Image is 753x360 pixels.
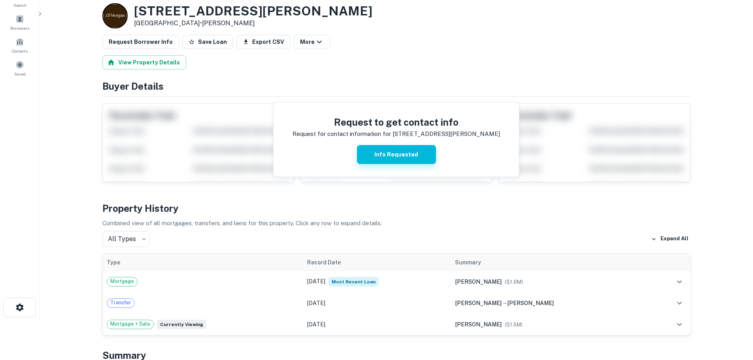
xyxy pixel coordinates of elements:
[455,321,502,328] span: [PERSON_NAME]
[157,320,206,329] span: Currently viewing
[303,254,451,271] th: Record Date
[649,233,691,245] button: Expand All
[303,271,451,292] td: [DATE]
[102,79,691,93] h4: Buyer Details
[293,129,391,139] p: Request for contact information for
[10,25,29,31] span: Borrowers
[673,275,686,288] button: expand row
[134,4,372,19] h3: [STREET_ADDRESS][PERSON_NAME]
[107,299,134,307] span: Transfer
[14,71,26,77] span: Saved
[236,35,291,49] button: Export CSV
[673,318,686,331] button: expand row
[134,19,372,28] p: [GEOGRAPHIC_DATA] •
[202,19,255,27] a: [PERSON_NAME]
[455,279,502,285] span: [PERSON_NAME]
[357,145,436,164] button: Info Requested
[451,254,650,271] th: Summary
[102,219,691,228] p: Combined view of all mortgages, transfers, and liens for this property. Click any row to expand d...
[505,279,523,285] span: ($ 1.6M )
[303,292,451,314] td: [DATE]
[328,277,379,286] span: Most Recent Loan
[107,320,153,328] span: Mortgage + Sale
[107,277,137,285] span: Mortgage
[13,2,26,8] span: Search
[12,48,28,54] span: Contacts
[505,322,523,328] span: ($ 1.5M )
[102,231,150,247] div: All Types
[103,254,303,271] th: Type
[507,300,554,306] span: [PERSON_NAME]
[102,35,179,49] button: Request Borrower Info
[102,201,691,215] h4: Property History
[2,11,37,33] a: Borrowers
[713,297,753,335] iframe: Chat Widget
[673,296,686,310] button: expand row
[455,300,502,306] span: [PERSON_NAME]
[182,35,233,49] button: Save Loan
[294,35,330,49] button: More
[2,34,37,56] a: Contacts
[303,314,451,335] td: [DATE]
[293,115,500,129] h4: Request to get contact info
[455,299,646,307] div: →
[393,129,500,139] p: [STREET_ADDRESS][PERSON_NAME]
[102,55,186,70] button: View Property Details
[2,57,37,79] a: Saved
